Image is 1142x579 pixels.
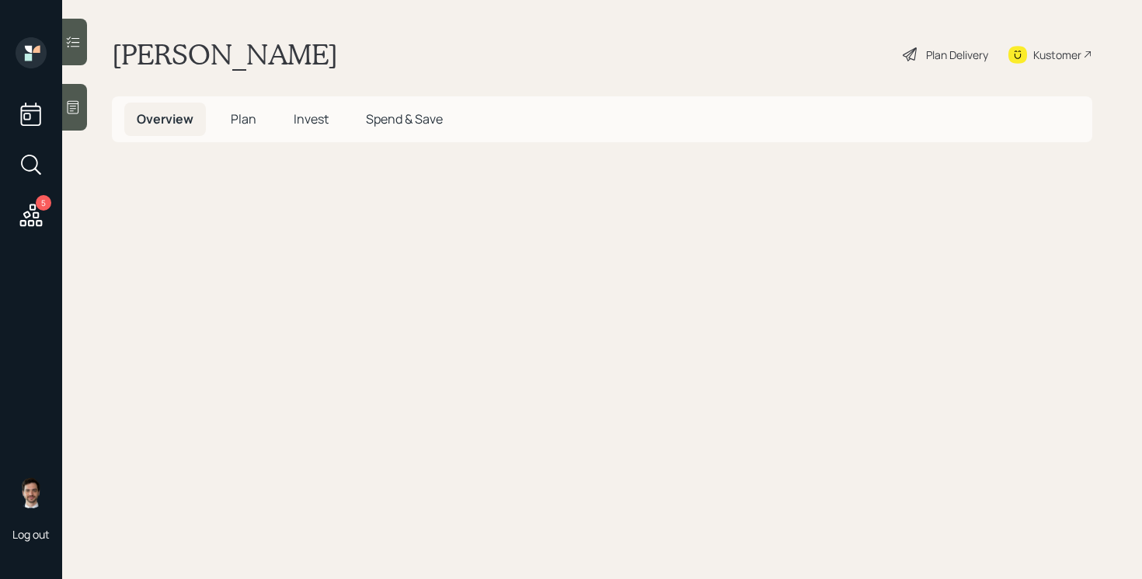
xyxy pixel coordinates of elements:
div: 5 [36,195,51,211]
span: Spend & Save [366,110,443,127]
div: Plan Delivery [926,47,988,63]
div: Kustomer [1033,47,1081,63]
span: Plan [231,110,256,127]
div: Log out [12,527,50,542]
h1: [PERSON_NAME] [112,37,338,72]
img: jonah-coleman-headshot.png [16,477,47,508]
span: Overview [137,110,193,127]
span: Invest [294,110,329,127]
